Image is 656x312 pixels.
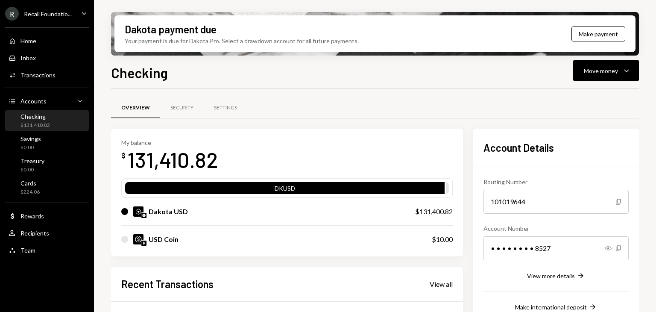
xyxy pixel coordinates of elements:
div: DKUSD [125,184,445,196]
div: Rewards [20,212,44,220]
div: Recipients [20,230,49,237]
div: $ [121,151,126,160]
div: Home [20,37,36,44]
div: Cards [20,180,40,187]
div: Routing Number [483,177,629,186]
h2: Recent Transactions [121,277,214,291]
div: View more details [527,272,575,280]
div: Checking [20,113,50,120]
div: Savings [20,135,41,142]
a: Treasury$0.00 [5,155,89,175]
img: ethereum-mainnet [141,241,146,246]
div: • • • • • • • • 8527 [483,236,629,260]
div: $0.00 [20,144,41,151]
a: Home [5,33,89,48]
a: Overview [111,97,160,119]
div: 101019644 [483,190,629,214]
div: Dakota payment due [125,22,217,36]
div: R [5,7,19,21]
div: $224.06 [20,188,40,196]
div: Move money [584,66,618,75]
img: base-mainnet [141,213,146,218]
div: View all [430,280,453,288]
button: Move money [573,60,639,81]
a: Accounts [5,93,89,109]
div: Inbox [20,54,36,62]
div: My balance [121,139,218,146]
div: Your payment is due for Dakota Pro. Select a drawdown account for all future payments. [125,36,359,45]
div: Transactions [20,71,56,79]
button: View more details [527,271,585,281]
a: Savings$0.00 [5,132,89,153]
a: Cards$224.06 [5,177,89,197]
img: DKUSD [133,206,143,217]
a: Security [160,97,204,119]
a: Inbox [5,50,89,65]
div: $131,400.82 [415,206,453,217]
div: $0.00 [20,166,44,174]
img: USDC [133,234,143,244]
div: Account Number [483,224,629,233]
div: Treasury [20,157,44,165]
h1: Checking [111,64,168,81]
div: $131,410.82 [20,122,50,129]
a: Settings [204,97,247,119]
div: Make international deposit [515,303,587,311]
button: Make payment [571,26,625,41]
a: Transactions [5,67,89,82]
div: USD Coin [149,234,179,244]
h2: Account Details [483,141,629,155]
div: $10.00 [432,234,453,244]
div: Security [170,104,193,112]
a: Rewards [5,208,89,224]
div: Recall Foundatio... [24,10,72,18]
a: Checking$131,410.82 [5,110,89,131]
a: Recipients [5,225,89,241]
a: Team [5,242,89,258]
div: Accounts [20,97,47,105]
div: Dakota USD [149,206,188,217]
button: Make international deposit [515,303,597,312]
div: 131,410.82 [127,146,218,173]
div: Settings [214,104,237,112]
div: Team [20,247,35,254]
a: View all [430,279,453,288]
div: Overview [121,104,150,112]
